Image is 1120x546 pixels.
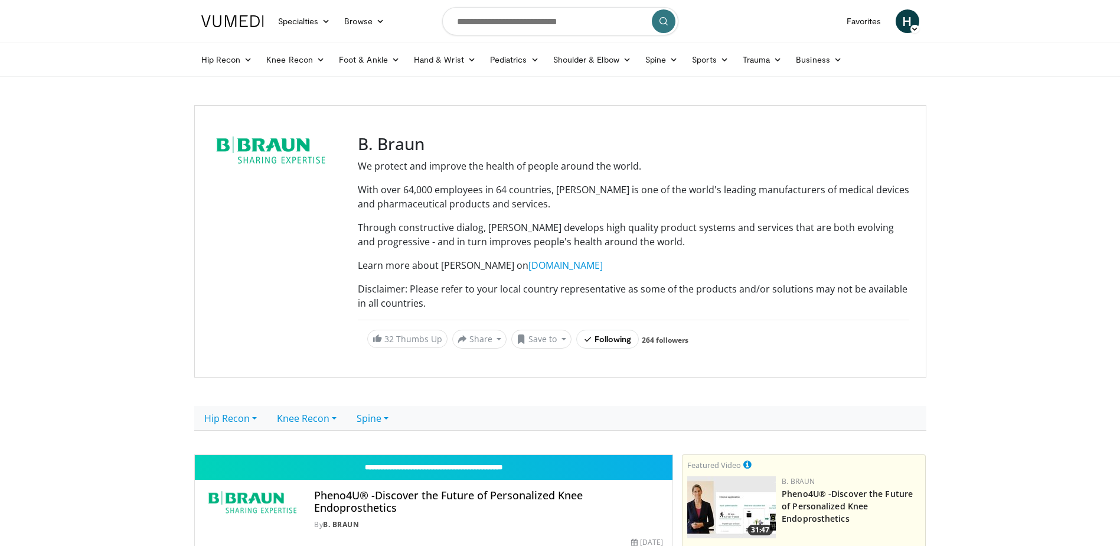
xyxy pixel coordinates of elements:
[687,476,776,538] a: 31:47
[384,333,394,344] span: 32
[194,406,267,431] a: Hip Recon
[483,48,546,71] a: Pediatrics
[271,9,338,33] a: Specialties
[358,220,909,249] p: Through constructive dialog, [PERSON_NAME] develops high quality product systems and services tha...
[367,330,448,348] a: 32 Thumbs Up
[511,330,572,349] button: Save to
[736,48,789,71] a: Trauma
[687,476,776,538] img: 2c749dd2-eaed-4ec0-9464-a41d4cc96b76.150x105_q85_crop-smart_upscale.jpg
[337,9,391,33] a: Browse
[782,476,815,486] a: B. Braun
[546,48,638,71] a: Shoulder & Elbow
[638,48,685,71] a: Spine
[194,48,260,71] a: Hip Recon
[687,460,741,470] small: Featured Video
[782,488,913,524] a: Pheno4U® -Discover the Future of Personalized Knee Endoprosthetics
[358,134,909,154] h3: B. Braun
[358,159,909,173] p: We protect and improve the health of people around the world.
[896,9,919,33] a: H
[201,15,264,27] img: VuMedi Logo
[528,259,603,272] a: [DOMAIN_NAME]
[442,7,678,35] input: Search topics, interventions
[259,48,332,71] a: Knee Recon
[685,48,736,71] a: Sports
[347,406,399,431] a: Spine
[576,330,639,349] button: Following
[314,489,663,515] h4: Pheno4U® -Discover the Future of Personalized Knee Endoprosthetics
[314,519,663,530] div: By
[358,282,909,310] p: Disclaimer: Please refer to your local country representative as some of the products and/or solu...
[407,48,483,71] a: Hand & Wrist
[840,9,889,33] a: Favorites
[358,258,909,272] p: Learn more about [PERSON_NAME] on
[452,330,507,349] button: Share
[204,489,301,518] img: B. Braun
[332,48,407,71] a: Foot & Ankle
[747,525,773,535] span: 31:47
[267,406,347,431] a: Knee Recon
[358,183,909,211] p: With over 64,000 employees in 64 countries, [PERSON_NAME] is one of the world's leading manufactu...
[642,335,688,345] a: 264 followers
[789,48,849,71] a: Business
[323,519,359,529] a: B. Braun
